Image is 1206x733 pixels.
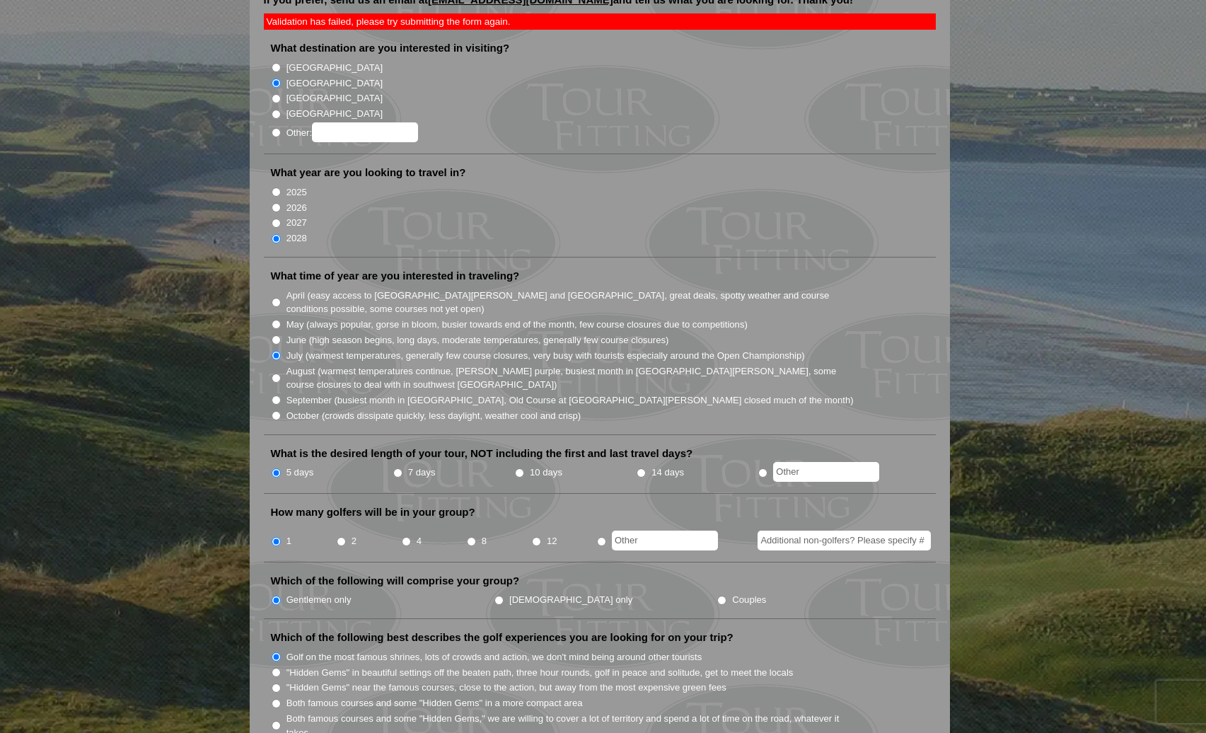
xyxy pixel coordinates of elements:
[286,231,307,246] label: 2028
[286,289,855,316] label: April (easy access to [GEOGRAPHIC_DATA][PERSON_NAME] and [GEOGRAPHIC_DATA], great deals, spotty w...
[758,531,931,550] input: Additional non-golfers? Please specify #
[482,534,487,548] label: 8
[286,201,307,215] label: 2026
[612,531,718,550] input: Other
[286,61,383,75] label: [GEOGRAPHIC_DATA]
[732,593,766,607] label: Couples
[408,466,436,480] label: 7 days
[286,364,855,392] label: August (warmest temperatures continue, [PERSON_NAME] purple, busiest month in [GEOGRAPHIC_DATA][P...
[264,13,936,30] div: Validation has failed, please try submitting the form again.
[286,696,583,710] label: Both famous courses and some "Hidden Gems" in a more compact area
[286,666,794,680] label: "Hidden Gems" in beautiful settings off the beaten path, three hour rounds, golf in peace and sol...
[271,505,475,519] label: How many golfers will be in your group?
[651,466,684,480] label: 14 days
[271,269,520,283] label: What time of year are you interested in traveling?
[286,349,805,363] label: July (warmest temperatures, generally few course closures, very busy with tourists especially aro...
[286,91,383,105] label: [GEOGRAPHIC_DATA]
[530,466,562,480] label: 10 days
[286,107,383,121] label: [GEOGRAPHIC_DATA]
[286,333,669,347] label: June (high season begins, long days, moderate temperatures, generally few course closures)
[286,318,748,332] label: May (always popular, gorse in bloom, busier towards end of the month, few course closures due to ...
[417,534,422,548] label: 4
[271,446,693,461] label: What is the desired length of your tour, NOT including the first and last travel days?
[286,393,854,408] label: September (busiest month in [GEOGRAPHIC_DATA], Old Course at [GEOGRAPHIC_DATA][PERSON_NAME] close...
[286,593,352,607] label: Gentlemen only
[286,216,307,230] label: 2027
[271,166,466,180] label: What year are you looking to travel in?
[547,534,557,548] label: 12
[286,409,581,423] label: October (crowds dissipate quickly, less daylight, weather cool and crisp)
[271,574,520,588] label: Which of the following will comprise your group?
[286,466,314,480] label: 5 days
[509,593,632,607] label: [DEMOGRAPHIC_DATA] only
[286,681,726,695] label: "Hidden Gems" near the famous courses, close to the action, but away from the most expensive gree...
[286,650,702,664] label: Golf on the most famous shrines, lots of crowds and action, we don't mind being around other tour...
[312,122,418,142] input: Other:
[286,185,307,200] label: 2025
[286,534,291,548] label: 1
[352,534,356,548] label: 2
[271,630,734,645] label: Which of the following best describes the golf experiences you are looking for on your trip?
[271,41,510,55] label: What destination are you interested in visiting?
[286,76,383,91] label: [GEOGRAPHIC_DATA]
[286,122,418,142] label: Other:
[773,462,879,482] input: Other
